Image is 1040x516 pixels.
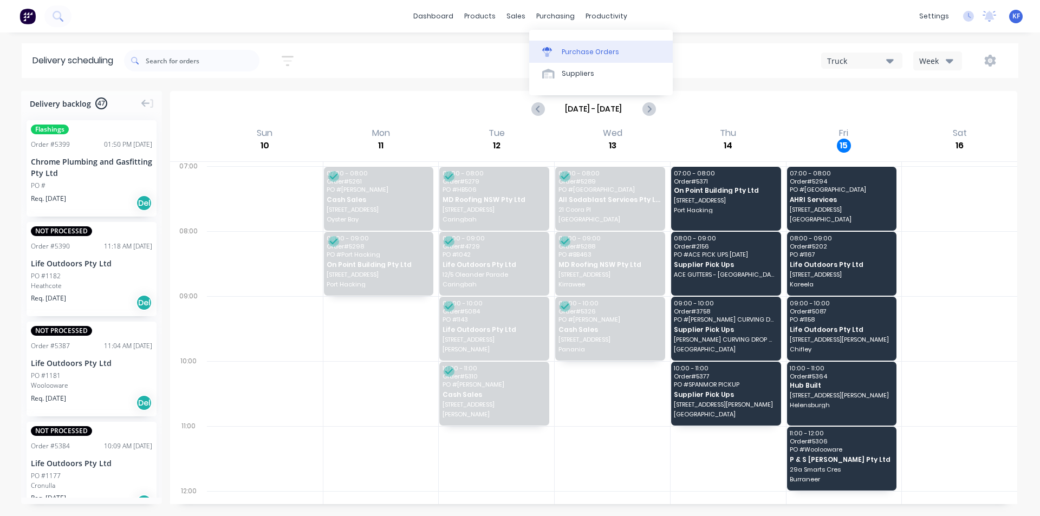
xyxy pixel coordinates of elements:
[95,97,107,109] span: 47
[790,392,893,399] span: [STREET_ADDRESS][PERSON_NAME]
[562,47,619,57] div: Purchase Orders
[558,216,661,223] span: [GEOGRAPHIC_DATA]
[104,241,152,251] div: 11:18 AM [DATE]
[443,235,545,241] span: 08:00 - 09:00
[790,438,893,445] span: Order # 5306
[674,271,777,278] span: ACE GUTTERS - [GEOGRAPHIC_DATA]
[674,373,777,380] span: Order # 5377
[558,316,661,323] span: PO # [PERSON_NAME]
[674,178,777,185] span: Order # 5371
[443,206,545,213] span: [STREET_ADDRESS]
[327,281,430,288] span: Port Hacking
[104,441,152,451] div: 10:09 AM [DATE]
[459,8,501,24] div: products
[443,281,545,288] span: Caringbah
[170,160,207,225] div: 07:00
[31,341,70,351] div: Order # 5387
[558,206,661,213] span: 21 Coora Pl
[31,281,152,291] div: Heathcote
[674,207,777,213] span: Port Hacking
[790,316,893,323] span: PO # 1158
[674,411,777,417] span: [GEOGRAPHIC_DATA]
[490,139,504,153] div: 12
[31,458,152,469] div: Life Outdoors Pty Ltd
[914,8,954,24] div: settings
[443,346,545,352] span: [PERSON_NAME]
[836,128,851,139] div: Fri
[31,271,61,281] div: PO #1182
[950,128,970,139] div: Sat
[327,271,430,278] span: [STREET_ADDRESS]
[674,243,777,250] span: Order # 2156
[30,98,91,109] span: Delivery backlog
[790,186,893,193] span: PO # [GEOGRAPHIC_DATA]
[443,326,545,333] span: Life Outdoors Pty Ltd
[790,382,893,389] span: Hub Built
[558,346,661,352] span: Panania
[369,128,393,139] div: Mon
[837,139,851,153] div: 15
[953,139,967,153] div: 16
[443,178,545,185] span: Order # 5279
[558,251,661,258] span: PO # BB463
[327,206,430,213] span: [STREET_ADDRESS]
[558,308,661,315] span: Order # 5326
[104,140,152,149] div: 01:50 PM [DATE]
[790,308,893,315] span: Order # 5087
[580,8,633,24] div: productivity
[790,373,893,380] span: Order # 5364
[443,308,545,315] span: Order # 5084
[790,430,893,436] span: 11:00 - 12:00
[674,326,777,333] span: Supplier Pick Ups
[31,493,66,503] span: Req. [DATE]
[327,216,430,223] span: Oyster Bay
[443,251,545,258] span: PO # 1042
[146,50,259,71] input: Search for orders
[721,139,735,153] div: 14
[674,197,777,204] span: [STREET_ADDRESS]
[674,346,777,352] span: [GEOGRAPHIC_DATA]
[19,8,36,24] img: Factory
[674,308,777,315] span: Order # 3758
[443,271,545,278] span: 12/5 Oleander Parade
[558,178,661,185] span: Order # 5289
[327,251,430,258] span: PO # Port Hacking
[443,391,545,398] span: Cash Sales
[674,170,777,177] span: 07:00 - 08:00
[443,170,545,177] span: 07:00 - 08:00
[31,381,152,390] div: Woolooware
[443,316,545,323] span: PO # 1143
[790,251,893,258] span: PO # 1167
[717,128,739,139] div: Thu
[790,402,893,408] span: Helensburgh
[327,235,430,241] span: 08:00 - 09:00
[443,373,545,380] span: Order # 5310
[790,365,893,371] span: 10:00 - 11:00
[31,481,152,491] div: Cronulla
[170,225,207,290] div: 08:00
[31,140,70,149] div: Order # 5399
[674,316,777,323] span: PO # [PERSON_NAME] CURVING DROP OFF
[327,261,430,268] span: On Point Building Pty Ltd
[674,336,777,343] span: [PERSON_NAME] CURVING DROP OFF [STREET_ADDRESS][PERSON_NAME]
[674,365,777,371] span: 10:00 - 11:00
[31,156,152,179] div: Chrome Plumbing and Gasfitting Pty Ltd
[136,395,152,411] div: Del
[443,261,545,268] span: Life Outdoors Pty Ltd
[485,128,508,139] div: Tue
[790,300,893,306] span: 09:00 - 10:00
[790,216,893,223] span: [GEOGRAPHIC_DATA]
[790,170,893,177] span: 07:00 - 08:00
[31,226,92,236] span: NOT PROCESSED
[790,281,893,288] span: Kareela
[1012,11,1020,21] span: KF
[170,290,207,355] div: 09:00
[31,394,66,403] span: Req. [DATE]
[443,411,545,417] span: [PERSON_NAME]
[443,381,545,388] span: PO # [PERSON_NAME]
[31,441,70,451] div: Order # 5384
[558,196,661,203] span: All Sodablast Services Pty Ltd
[790,196,893,203] span: AHRI Services
[31,181,45,191] div: PO #
[790,346,893,352] span: Chifley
